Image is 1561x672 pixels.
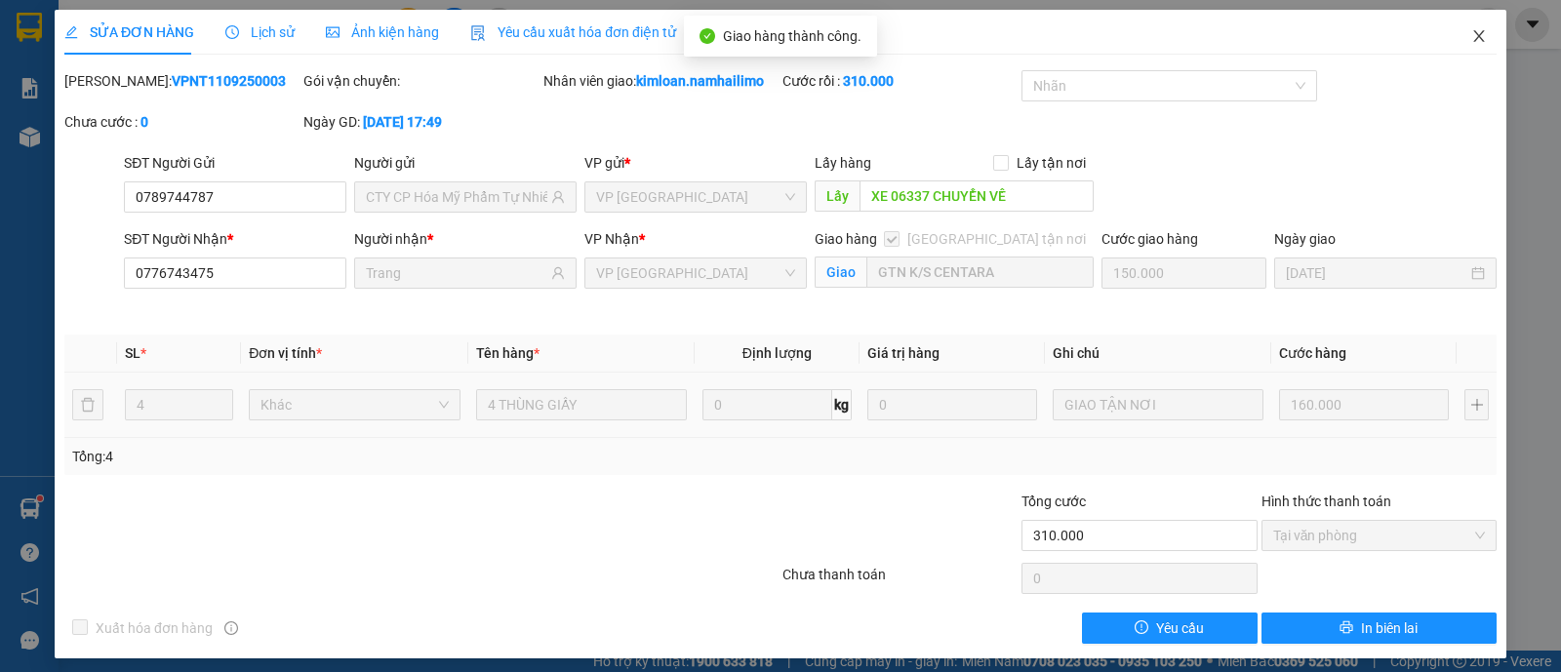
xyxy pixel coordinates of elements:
span: edit [64,25,78,39]
span: environment [10,131,23,144]
input: VD: Bàn, Ghế [476,389,687,420]
span: [GEOGRAPHIC_DATA] tận nơi [900,228,1094,250]
label: Cước giao hàng [1101,231,1198,247]
div: [PERSON_NAME]: [64,70,300,92]
input: Dọc đường [860,180,1095,212]
span: kg [832,389,852,420]
input: Tên người nhận [366,262,547,284]
span: Xuất hóa đơn hàng [88,617,220,639]
div: Chưa cước : [64,111,300,133]
span: picture [326,25,340,39]
div: Gói vận chuyển: [303,70,539,92]
div: Chưa thanh toán [780,564,1020,598]
input: Cước giao hàng [1101,257,1266,289]
div: Ngày GD: [303,111,539,133]
b: 310.000 [843,73,894,89]
b: 0 [140,114,148,130]
span: In biên lai [1361,617,1418,639]
span: Tên hàng [476,345,540,361]
span: Giao hàng [815,231,877,247]
span: Định lượng [742,345,812,361]
span: Lấy tận nơi [1009,152,1094,174]
label: Ngày giao [1274,231,1336,247]
span: Lấy hàng [815,155,871,171]
span: Ảnh kiện hàng [326,24,439,40]
div: Tổng: 4 [72,446,604,467]
span: VP Nhận [584,231,639,247]
div: VP gửi [584,152,807,174]
span: Tại văn phòng [1273,521,1485,550]
span: exclamation-circle [1135,620,1148,636]
span: Khác [260,390,448,419]
label: Hình thức thanh toán [1261,494,1391,509]
b: VPNT1109250003 [172,73,286,89]
span: close [1471,28,1487,44]
input: 0 [867,389,1037,420]
span: printer [1340,620,1353,636]
span: info-circle [224,621,238,635]
b: [DATE] 17:49 [363,114,442,130]
span: VP chợ Mũi Né [596,258,795,288]
span: user [551,266,565,280]
img: logo.jpg [10,10,78,78]
span: Lịch sử [225,24,295,40]
span: Yêu cầu [1156,617,1204,639]
div: SĐT Người Gửi [124,152,346,174]
span: Cước hàng [1279,345,1346,361]
div: Người nhận [354,228,577,250]
span: Giao [815,257,866,288]
span: check-circle [700,28,715,44]
span: Giao hàng thành công. [723,28,861,44]
span: user [551,190,565,204]
input: Giao tận nơi [866,257,1095,288]
button: printerIn biên lai [1261,613,1497,644]
div: SĐT Người Nhận [124,228,346,250]
span: SL [125,345,140,361]
span: Giá trị hàng [867,345,940,361]
li: VP VP [PERSON_NAME] Lão [135,105,260,170]
img: icon [470,25,486,41]
button: exclamation-circleYêu cầu [1082,613,1258,644]
button: delete [72,389,103,420]
th: Ghi chú [1045,335,1271,373]
span: clock-circle [225,25,239,39]
span: VP Nha Trang [596,182,795,212]
button: plus [1464,389,1489,420]
input: Ngày giao [1286,262,1467,284]
div: Cước rồi : [782,70,1018,92]
span: Lấy [815,180,860,212]
input: Ghi Chú [1053,389,1263,420]
div: Người gửi [354,152,577,174]
button: Close [1452,10,1506,64]
b: kimloan.namhailimo [636,73,764,89]
span: SỬA ĐƠN HÀNG [64,24,194,40]
input: 0 [1279,389,1449,420]
input: Tên người gửi [366,186,547,208]
li: VP VP chợ Mũi Né [10,105,135,127]
li: Nam Hải Limousine [10,10,283,83]
div: Nhân viên giao: [543,70,779,92]
span: Tổng cước [1021,494,1086,509]
span: Yêu cầu xuất hóa đơn điện tử [470,24,676,40]
span: Đơn vị tính [249,345,322,361]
